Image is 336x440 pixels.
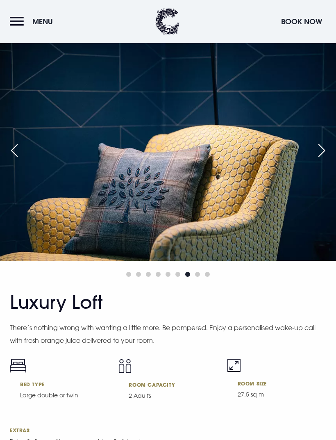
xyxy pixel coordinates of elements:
button: Menu [10,13,57,30]
div: Next slide [311,141,332,160]
img: Capacity icon [118,359,132,373]
p: 2 Adults [129,391,217,400]
img: Room size icon [227,359,241,372]
h6: Extras [10,427,326,433]
h6: Room Capacity [129,381,217,388]
span: Go to slide 2 [136,272,141,277]
h6: Room Size [238,380,326,387]
button: Book Now [277,13,326,30]
span: Go to slide 1 [126,272,131,277]
span: Go to slide 6 [175,272,180,277]
span: Menu [32,17,53,26]
p: There’s nothing wrong with wanting a little more. Be pampered. Enjoy a personalised wake-up call ... [10,321,326,347]
span: Go to slide 5 [166,272,170,277]
p: 27.5 sq m [238,390,326,399]
h2: Luxury Loft [10,292,170,313]
span: Go to slide 9 [205,272,210,277]
span: Go to slide 7 [185,272,190,277]
div: Previous slide [4,141,25,160]
p: Large double or twin [20,391,109,400]
img: Bed icon [10,359,26,373]
span: Go to slide 4 [156,272,161,277]
span: Go to slide 8 [195,272,200,277]
span: Go to slide 3 [146,272,151,277]
h6: Bed Type [20,381,109,388]
img: Clandeboye Lodge [155,8,179,35]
